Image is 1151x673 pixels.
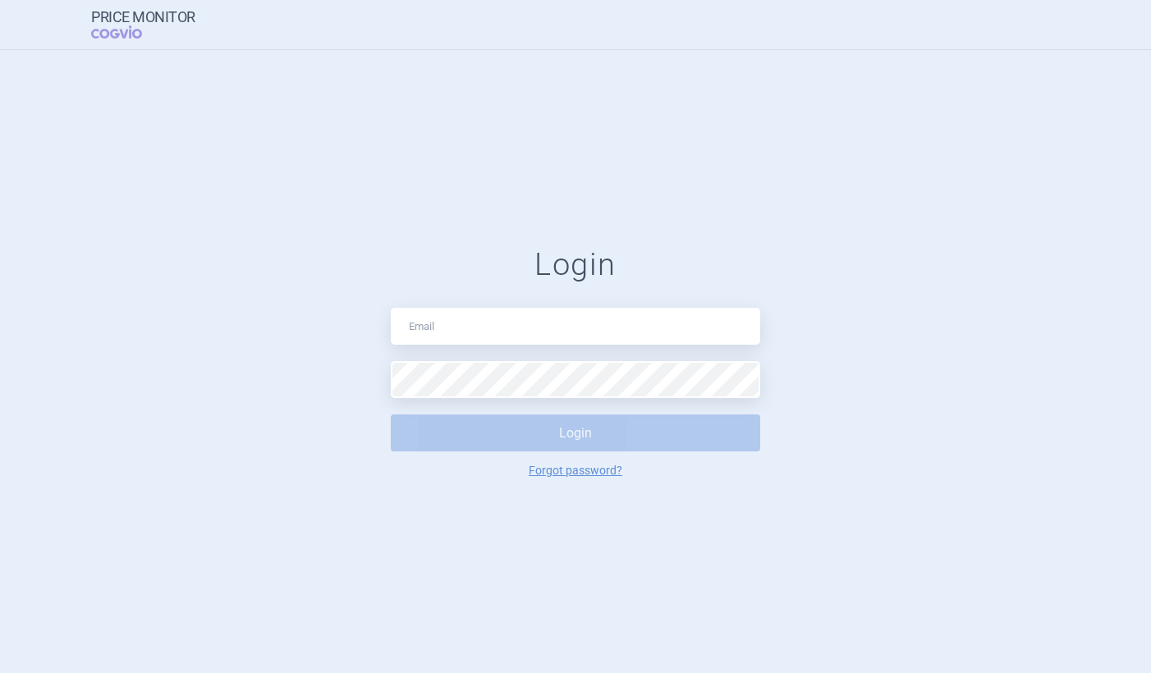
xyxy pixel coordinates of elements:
h1: Login [391,246,760,284]
button: Login [391,414,760,451]
a: Forgot password? [529,465,622,476]
a: Price MonitorCOGVIO [91,9,195,40]
span: COGVIO [91,25,165,39]
strong: Price Monitor [91,9,195,25]
input: Email [391,308,760,345]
